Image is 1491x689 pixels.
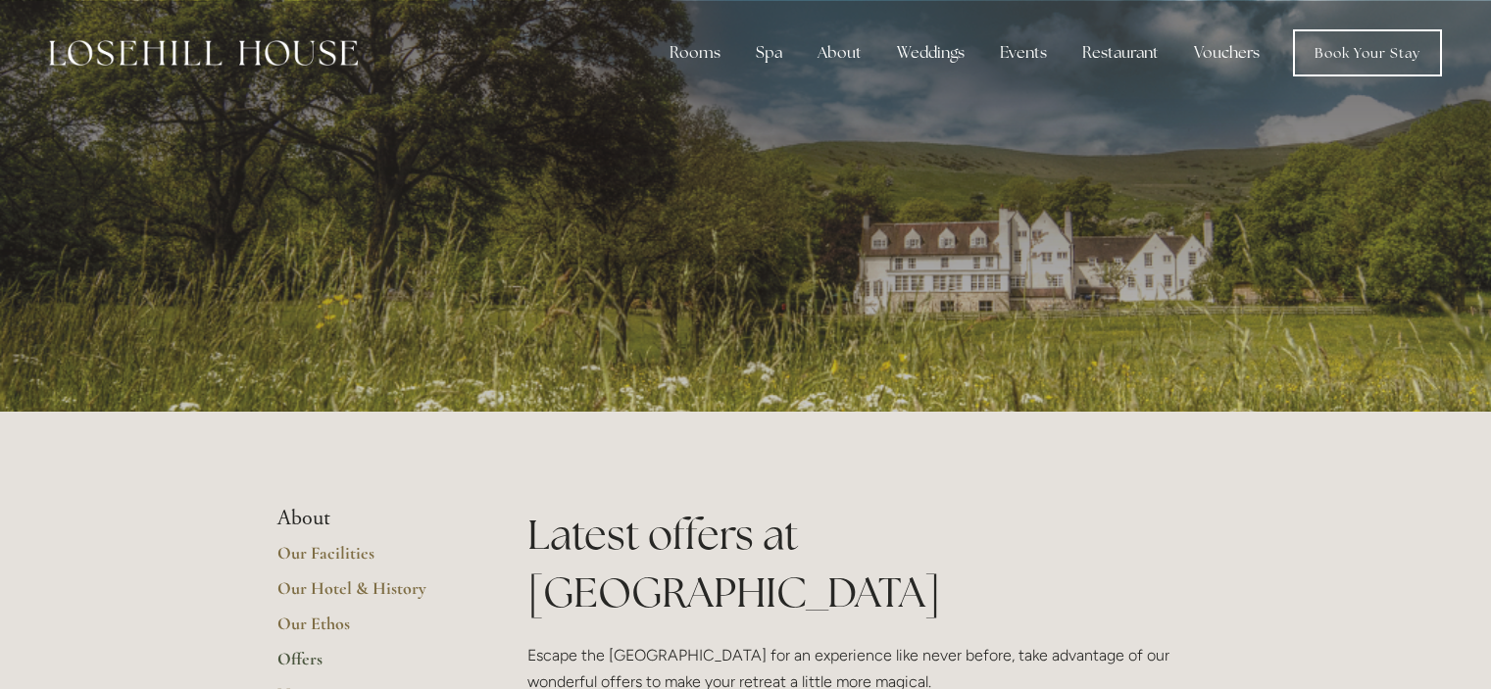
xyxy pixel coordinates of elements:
[1293,29,1442,76] a: Book Your Stay
[1178,33,1275,73] a: Vouchers
[277,648,465,683] a: Offers
[654,33,736,73] div: Rooms
[277,577,465,613] a: Our Hotel & History
[984,33,1063,73] div: Events
[740,33,798,73] div: Spa
[881,33,980,73] div: Weddings
[49,40,358,66] img: Losehill House
[277,542,465,577] a: Our Facilities
[527,506,1215,621] h1: Latest offers at [GEOGRAPHIC_DATA]
[1067,33,1174,73] div: Restaurant
[277,506,465,531] li: About
[277,613,465,648] a: Our Ethos
[802,33,877,73] div: About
